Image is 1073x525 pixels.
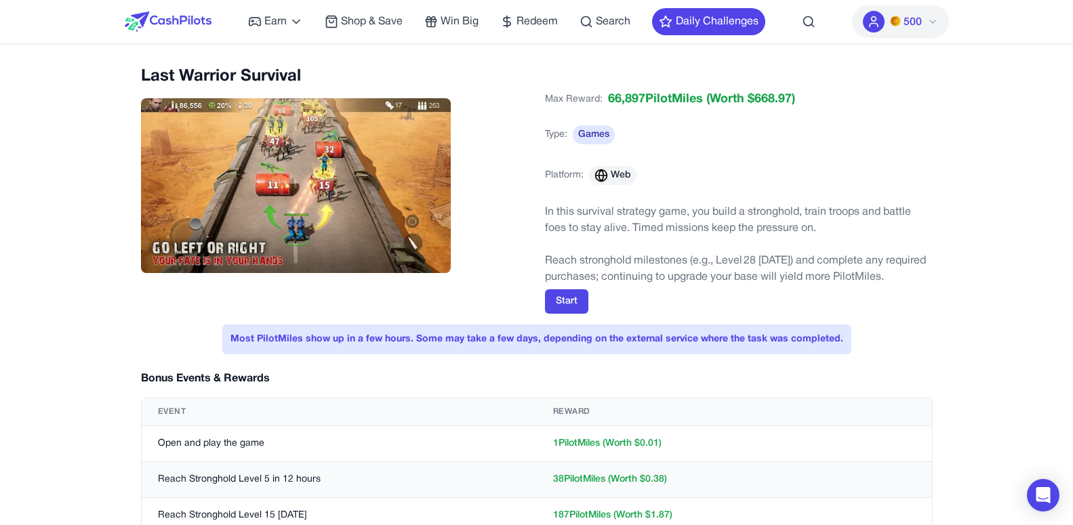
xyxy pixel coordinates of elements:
[890,16,901,26] img: PMs
[500,14,558,30] a: Redeem
[248,14,303,30] a: Earn
[142,462,537,498] td: Reach Stronghold Level 5 in 12 hours
[652,8,765,35] button: Daily Challenges
[545,128,567,142] span: Type:
[573,125,615,144] span: Games
[545,204,933,236] p: In this survival strategy game, you build a stronghold, train troops and battle foes to stay aliv...
[222,324,851,354] div: Most PilotMiles show up in a few hours. Some may take a few days, depending on the external servi...
[537,426,932,462] td: 1 PilotMiles (Worth $ 0.01 )
[545,289,588,314] button: Start
[264,14,287,30] span: Earn
[537,398,932,426] th: Reward
[142,426,537,462] td: Open and play the game
[141,98,451,273] img: 1766672b-5296-4410-8956-0534151489dc.webp
[142,398,537,426] th: Event
[441,14,479,30] span: Win Big
[608,90,703,109] span: 66,897 PilotMiles
[580,14,630,30] a: Search
[424,14,479,30] a: Win Big
[703,90,795,109] span: (Worth $ 668.97 )
[545,90,603,109] span: Max Reward:
[596,14,630,30] span: Search
[611,169,631,182] span: Web
[1027,479,1059,511] div: Open Intercom Messenger
[341,14,403,30] span: Shop & Save
[325,14,403,30] a: Shop & Save
[537,462,932,498] td: 38 PilotMiles (Worth $ 0.38 )
[141,371,270,387] h3: Bonus Events & Rewards
[517,14,558,30] span: Redeem
[545,169,584,182] span: Platform:
[125,12,211,32] img: CashPilots Logo
[904,14,922,30] span: 500
[852,5,949,38] button: PMs500
[545,253,933,285] p: Reach stronghold milestones (e.g., Level 28 [DATE]) and complete any required purchases; continui...
[141,66,529,87] h2: Last Warrior Survival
